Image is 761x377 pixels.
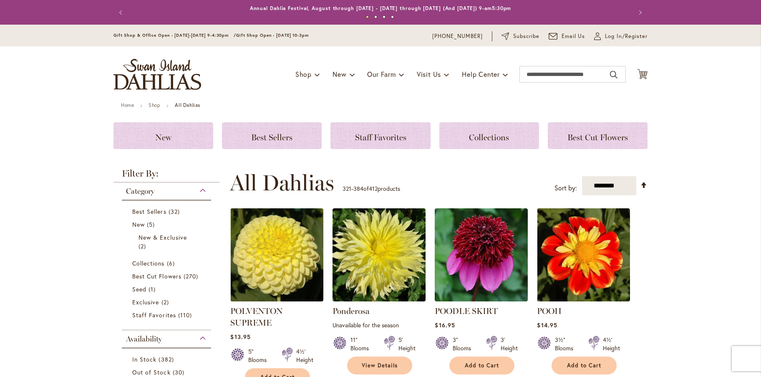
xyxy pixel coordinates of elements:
a: [PHONE_NUMBER] [432,32,483,40]
span: Gift Shop & Office Open - [DATE]-[DATE] 9-4:30pm / [113,33,236,38]
button: 2 of 4 [374,15,377,18]
button: Add to Cart [449,357,514,374]
a: POLVENTON SUPREME [230,295,323,303]
a: Ponderosa [333,295,426,303]
span: 30 [173,368,186,377]
span: Best Cut Flowers [567,132,628,142]
span: Help Center [462,70,500,78]
span: 412 [369,185,378,192]
button: Next [631,4,648,21]
strong: All Dahlias [175,102,200,108]
span: 32 [169,207,182,216]
span: $16.95 [435,321,455,329]
span: Add to Cart [465,362,499,369]
span: 2 [139,242,148,250]
a: Seed [132,285,203,294]
label: Sort by: [554,180,577,196]
a: POLVENTON SUPREME [230,306,283,328]
span: Seed [132,285,146,293]
span: Collections [469,132,509,142]
a: New [113,122,213,149]
span: Best Sellers [251,132,292,142]
span: 321 [343,185,351,192]
a: POOH [537,295,630,303]
a: New &amp; Exclusive [139,233,197,250]
span: 382 [159,355,176,364]
a: Home [121,102,134,108]
a: POOH [537,306,562,316]
div: 11" Blooms [350,336,374,352]
div: 4½' Height [603,336,620,352]
span: New & Exclusive [139,233,187,241]
strong: Filter By: [113,169,219,182]
span: In Stock [132,355,156,363]
span: Best Cut Flowers [132,272,181,280]
button: Add to Cart [552,357,617,374]
span: $13.95 [230,333,250,341]
span: Availability [126,334,162,344]
span: Collections [132,259,165,267]
div: 3" Blooms [453,336,476,352]
a: store logo [113,59,201,90]
div: 4½' Height [296,347,313,364]
span: 2 [161,298,171,306]
span: Best Sellers [132,207,166,215]
span: Log In/Register [605,32,648,40]
span: 384 [353,185,363,192]
span: Category [126,187,154,196]
a: Shop [149,102,160,108]
span: 110 [178,311,194,319]
div: 5" Blooms [248,347,272,364]
a: In Stock 382 [132,355,203,364]
span: 5 [147,220,157,229]
img: POODLE SKIRT [435,208,528,301]
p: - of products [343,182,400,195]
span: 6 [167,259,177,268]
a: POODLE SKIRT [435,306,498,316]
button: 3 of 4 [383,15,386,18]
span: Our Farm [367,70,396,78]
div: 5' Height [398,336,416,352]
p: Unavailable for the season [333,321,426,329]
img: POLVENTON SUPREME [230,208,323,301]
a: Ponderosa [333,306,370,316]
span: All Dahlias [230,170,334,195]
span: New [155,132,171,142]
span: Add to Cart [567,362,601,369]
span: $14.95 [537,321,557,329]
img: POOH [537,208,630,301]
a: Out of Stock 30 [132,368,203,377]
a: Log In/Register [594,32,648,40]
a: POODLE SKIRT [435,295,528,303]
button: Previous [113,4,130,21]
span: Shop [295,70,312,78]
div: 3' Height [501,336,518,352]
a: Subscribe [501,32,539,40]
img: Ponderosa [333,208,426,301]
span: Visit Us [417,70,441,78]
a: Collections [439,122,539,149]
span: 1 [149,285,158,294]
button: 1 of 4 [366,15,369,18]
span: Gift Shop Open - [DATE] 10-3pm [236,33,309,38]
a: New [132,220,203,229]
a: Best Sellers [132,207,203,216]
span: Exclusive [132,298,159,306]
span: Email Us [562,32,585,40]
button: 4 of 4 [391,15,394,18]
a: Best Sellers [222,122,322,149]
span: Staff Favorites [132,311,176,319]
a: Best Cut Flowers [132,272,203,281]
div: 3½" Blooms [555,336,578,352]
a: Collections [132,259,203,268]
span: New [132,220,145,228]
a: Staff Favorites [132,311,203,319]
a: Staff Favorites [330,122,430,149]
span: Subscribe [513,32,539,40]
span: Out of Stock [132,368,171,376]
span: 270 [184,272,200,281]
a: Exclusive [132,298,203,306]
span: View Details [362,362,398,369]
a: Annual Dahlia Festival, August through [DATE] - [DATE] through [DATE] (And [DATE]) 9-am5:30pm [250,5,512,11]
a: Email Us [549,32,585,40]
